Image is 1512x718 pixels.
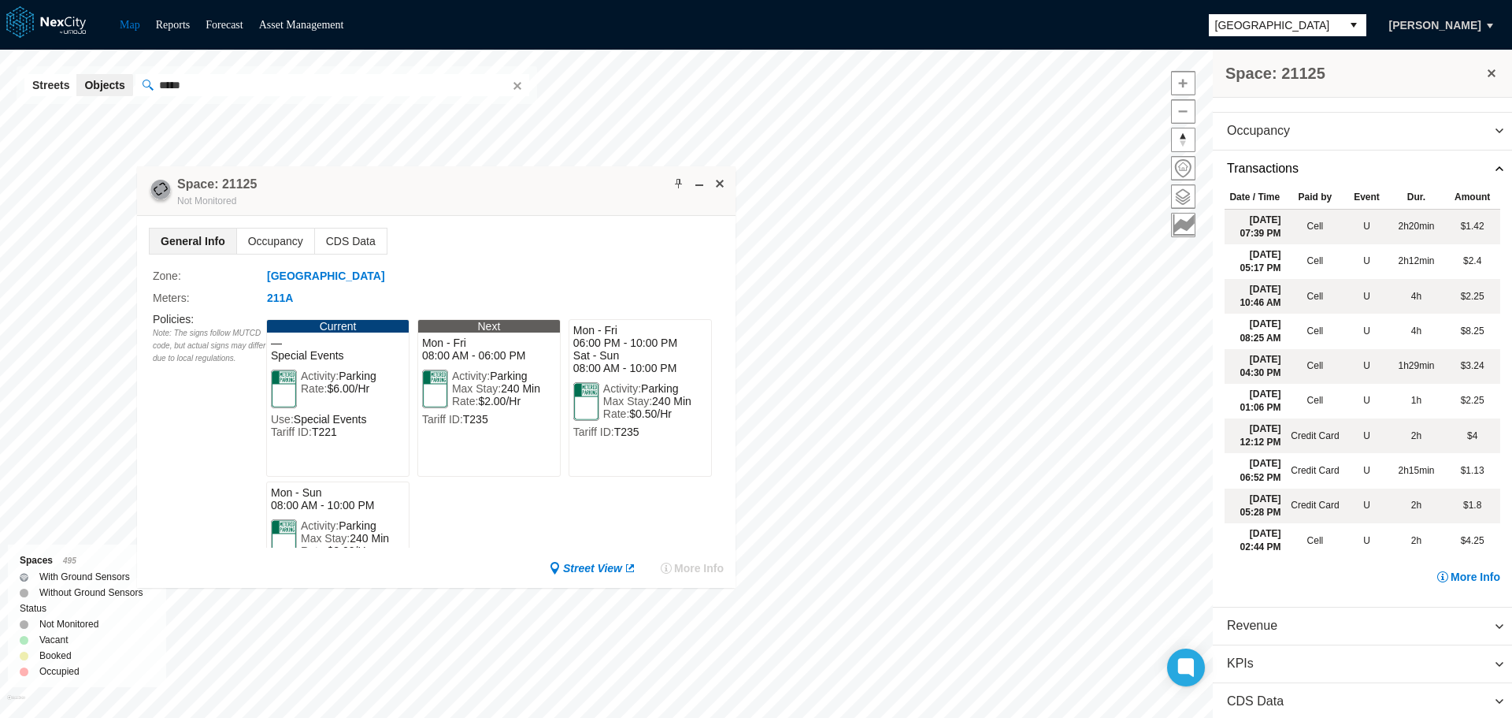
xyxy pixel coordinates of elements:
span: T235 [614,426,639,438]
td: $8.25 [1444,314,1500,348]
td: [DATE] 10:46 AM [1225,279,1285,314]
th: Event [1345,187,1388,209]
td: $2.4 [1444,244,1500,279]
a: Mapbox homepage [7,695,25,713]
td: Unknown [1345,523,1388,558]
button: More Info [1436,569,1500,585]
span: 08:00 AM - 10:00 PM [573,362,707,374]
a: Forecast [206,19,243,31]
td: Credit Card [1285,453,1346,488]
span: Zoom out [1172,100,1195,123]
span: Not Monitored [177,195,236,206]
td: [DATE] 04:30 PM [1225,349,1285,384]
th: Date / Time [1225,187,1285,209]
span: Rate: [301,382,327,395]
td: [DATE] 05:17 PM [1225,244,1285,279]
span: Tariff ID: [573,426,614,438]
span: Parking [339,519,376,532]
span: — [271,337,405,349]
td: $1.13 [1444,453,1500,488]
span: General Info [150,229,236,254]
a: Reports [156,19,191,31]
span: 240 Min [652,395,691,407]
span: 240 Min [350,532,389,545]
span: 08:00 AM - 10:00 PM [271,499,405,512]
span: [GEOGRAPHIC_DATA] [1215,17,1335,33]
label: Meters : [153,289,266,307]
div: Double-click to make header text selectable [177,176,257,209]
span: Use: [271,413,294,426]
td: 2h [1388,419,1445,453]
td: Cell [1285,523,1346,558]
button: Reset bearing to north [1171,128,1195,152]
span: Reset bearing to north [1172,128,1195,151]
td: Unknown [1345,384,1388,419]
span: Max Stay: [301,532,350,545]
td: [DATE] 02:44 PM [1225,523,1285,558]
span: [PERSON_NAME] [1389,17,1481,33]
span: 06:00 PM - 10:00 PM [573,337,707,349]
button: Streets [24,74,77,96]
span: 240 Min [501,382,540,395]
th: Paid by [1285,187,1346,209]
span: Rate: [301,545,327,557]
span: Occupancy [237,229,314,254]
td: 1h [1388,384,1445,419]
td: 4h [1388,314,1445,348]
button: [GEOGRAPHIC_DATA] [266,268,386,285]
span: 495 [63,556,76,565]
span: Mon - Fri [573,324,707,337]
button: Home [1171,156,1195,180]
label: Without Ground Sensors [39,585,143,601]
td: $2.25 [1444,384,1500,419]
h4: Double-click to make header text selectable [177,176,257,193]
span: Activity: [603,382,641,395]
span: Parking [641,382,678,395]
th: Amount [1444,187,1500,209]
button: [PERSON_NAME] [1373,12,1498,39]
a: Asset Management [259,19,344,31]
span: KPIs [1227,655,1254,673]
td: Cell [1285,384,1346,419]
td: 2h12min [1388,244,1445,279]
td: $1.8 [1444,489,1500,523]
td: Unknown [1345,419,1388,453]
th: Dur. [1388,187,1445,209]
span: Activity: [301,370,339,382]
td: Credit Card [1285,489,1346,523]
span: Special Events [271,349,405,362]
label: Zone : [153,267,266,285]
a: Map [120,19,140,31]
td: Cell [1285,349,1346,384]
span: Max Stay: [452,382,501,395]
span: More Info [1451,569,1500,585]
span: Rate: [452,395,478,407]
span: Rate: [603,407,629,420]
span: Transactions [1227,160,1299,178]
span: Activity: [301,519,339,532]
label: Policies : [153,313,194,326]
span: Mon - Fri [422,337,556,349]
span: Revenue [1227,617,1277,635]
td: Cell [1285,314,1346,348]
span: CDS Data [315,229,387,254]
td: [DATE] 05:28 PM [1225,489,1285,523]
td: 2h [1388,523,1445,558]
div: Current [267,320,409,333]
td: Unknown [1345,209,1388,244]
td: [DATE] 12:12 PM [1225,419,1285,453]
span: Tariff ID: [271,426,312,438]
span: $0.50/Hr [629,407,672,420]
span: $2.00/Hr [478,395,521,407]
label: With Ground Sensors [39,569,130,585]
span: $2.00/Hr [327,545,369,557]
span: Max Stay: [603,395,652,407]
span: T235 [463,413,488,426]
span: CDS Data [1227,693,1284,711]
td: [DATE] 08:25 AM [1225,314,1285,348]
td: 2h20min [1388,209,1445,244]
td: Cell [1285,244,1346,279]
td: 4h [1388,279,1445,314]
span: 08:00 AM - 06:00 PM [422,349,556,362]
td: Unknown [1345,314,1388,348]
